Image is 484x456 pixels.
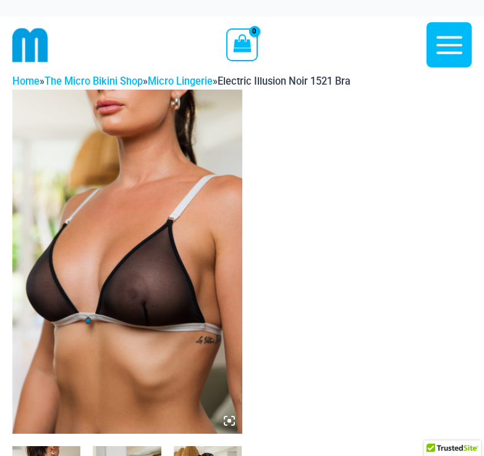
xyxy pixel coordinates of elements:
[226,28,258,61] a: View Shopping Cart, empty
[148,75,213,87] a: Micro Lingerie
[12,75,350,87] span: » » »
[12,27,48,63] img: cropped mm emblem
[12,75,40,87] a: Home
[218,75,350,87] span: Electric Illusion Noir 1521 Bra
[12,90,242,434] img: Electric Illusion Noir 1521 Bra
[45,75,143,87] a: The Micro Bikini Shop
